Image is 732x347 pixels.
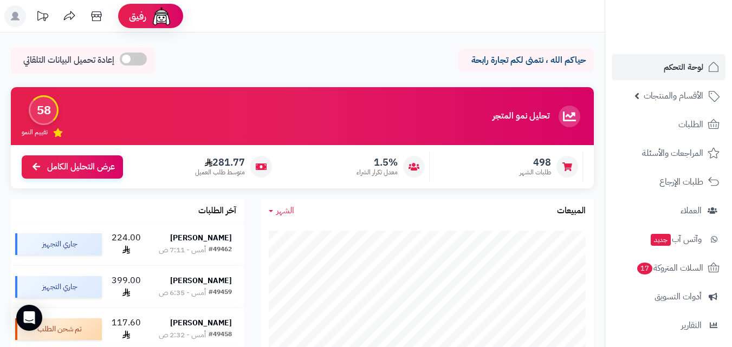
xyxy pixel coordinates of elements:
[644,88,703,103] span: الأقسام والمنتجات
[195,168,245,177] span: متوسط طلب العميل
[612,112,725,138] a: الطلبات
[642,146,703,161] span: المراجعات والأسئلة
[198,206,236,216] h3: آخر الطلبات
[681,318,702,333] span: التقارير
[23,54,114,67] span: إعادة تحميل البيانات التلقائي
[493,112,549,121] h3: تحليل نمو المتجر
[612,312,725,338] a: التقارير
[612,255,725,281] a: السلات المتروكة17
[170,232,232,244] strong: [PERSON_NAME]
[650,232,702,247] span: وآتس آب
[520,156,551,168] span: 498
[655,289,702,304] span: أدوات التسويق
[22,128,48,137] span: تقييم النمو
[612,169,725,195] a: طلبات الإرجاع
[612,54,725,80] a: لوحة التحكم
[664,60,703,75] span: لوحة التحكم
[22,155,123,179] a: عرض التحليل الكامل
[170,317,232,329] strong: [PERSON_NAME]
[520,168,551,177] span: طلبات الشهر
[129,10,146,23] span: رفيق
[651,234,671,246] span: جديد
[269,205,294,217] a: الشهر
[29,5,56,30] a: تحديثات المنصة
[357,156,398,168] span: 1.5%
[106,223,146,265] td: 224.00
[195,156,245,168] span: 281.77
[47,161,115,173] span: عرض التحليل الكامل
[467,54,586,67] p: حياكم الله ، نتمنى لكم تجارة رابحة
[612,140,725,166] a: المراجعات والأسئلة
[276,204,294,217] span: الشهر
[612,284,725,310] a: أدوات التسويق
[159,330,206,341] div: أمس - 2:32 ص
[678,117,703,132] span: الطلبات
[612,198,725,224] a: العملاء
[209,287,232,298] div: #49459
[636,260,703,276] span: السلات المتروكة
[209,245,232,256] div: #49462
[170,275,232,286] strong: [PERSON_NAME]
[637,263,652,274] span: 17
[557,206,586,216] h3: المبيعات
[612,226,725,252] a: وآتس آبجديد
[15,318,102,340] div: تم شحن الطلب
[159,245,206,256] div: أمس - 7:11 ص
[106,266,146,308] td: 399.00
[357,168,398,177] span: معدل تكرار الشراء
[209,330,232,341] div: #49458
[681,203,702,218] span: العملاء
[151,5,172,27] img: ai-face.png
[659,174,703,189] span: طلبات الإرجاع
[16,305,42,331] div: Open Intercom Messenger
[15,276,102,298] div: جاري التجهيز
[159,287,206,298] div: أمس - 6:35 ص
[15,233,102,255] div: جاري التجهيز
